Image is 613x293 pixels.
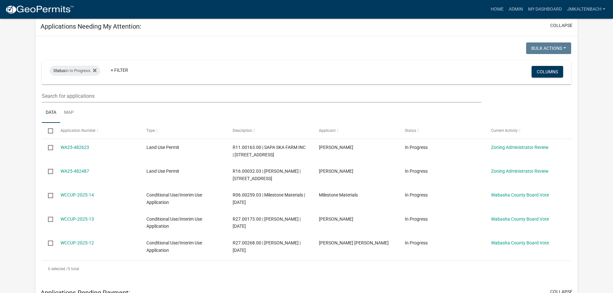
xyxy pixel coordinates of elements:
span: Adam Michael Dalton [319,240,389,245]
a: WCCUP-2025-12 [60,240,94,245]
span: R11.00163.00 | SAPA SKA FARM INC | 70247 350TH AVE [233,145,306,157]
span: Conditional Use/Interim Use Application [146,192,202,205]
a: + Filter [106,64,133,76]
span: Description [233,128,252,133]
span: Land Use Permit [146,145,179,150]
span: Conditional Use/Interim Use Application [146,240,202,253]
span: Conditional Use/Interim Use Application [146,216,202,229]
datatable-header-cell: Status [399,123,485,138]
div: collapse [35,36,578,283]
span: Brandon [319,216,353,222]
span: Land Use Permit [146,169,179,174]
datatable-header-cell: Description [227,123,313,138]
a: Data [42,103,60,123]
a: My Dashboard [525,3,564,15]
a: Wabasha County Board Vote [491,240,549,245]
span: Status [405,128,416,133]
span: In Progress [405,145,428,150]
datatable-header-cell: Select [42,123,54,138]
a: WA25-482487 [60,169,89,174]
input: Search for applications [42,89,481,103]
span: In Progress [405,192,428,197]
h5: Applications Needing My Attention: [41,23,141,30]
datatable-header-cell: Applicant [312,123,399,138]
a: Home [488,3,506,15]
a: WCCUP-2025-13 [60,216,94,222]
span: Status [53,68,65,73]
a: Wabasha County Board Vote [491,216,549,222]
a: Map [60,103,78,123]
div: in In Progress [50,66,100,76]
span: R06.00259.03 | Milestone Materials | 08/20/2025 [233,192,305,205]
span: R27.00173.00 | Brandon Van Asten | 08/12/2025 [233,216,301,229]
span: In Progress [405,169,428,174]
span: In Progress [405,240,428,245]
a: Admin [506,3,525,15]
span: R16.00032.03 | MICHAEL J LASKA | 30657 670TH ST [233,169,301,181]
span: Current Activity [491,128,518,133]
datatable-header-cell: Type [140,123,227,138]
span: Application Number [60,128,96,133]
datatable-header-cell: Application Number [54,123,141,138]
a: Zoning Administrator Review [491,145,549,150]
span: Milestone Materials [319,192,358,197]
a: Wabasha County Board Vote [491,192,549,197]
span: R27.00268.00 | Hunter Kapple | 08/07/2025 [233,240,301,253]
span: Applicant [319,128,336,133]
span: 0 selected / [48,267,68,271]
a: jmkaltenbach [564,3,608,15]
button: Columns [532,66,563,78]
span: Michael Laska [319,169,353,174]
span: In Progress [405,216,428,222]
a: WCCUP-2025-14 [60,192,94,197]
a: Zoning Administrator Review [491,169,549,174]
datatable-header-cell: Current Activity [485,123,571,138]
div: 5 total [42,261,571,277]
span: Type [146,128,155,133]
a: WA25-482623 [60,145,89,150]
button: collapse [550,22,572,29]
span: Mahmoud Othman [319,145,353,150]
button: Bulk Actions [526,42,571,54]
